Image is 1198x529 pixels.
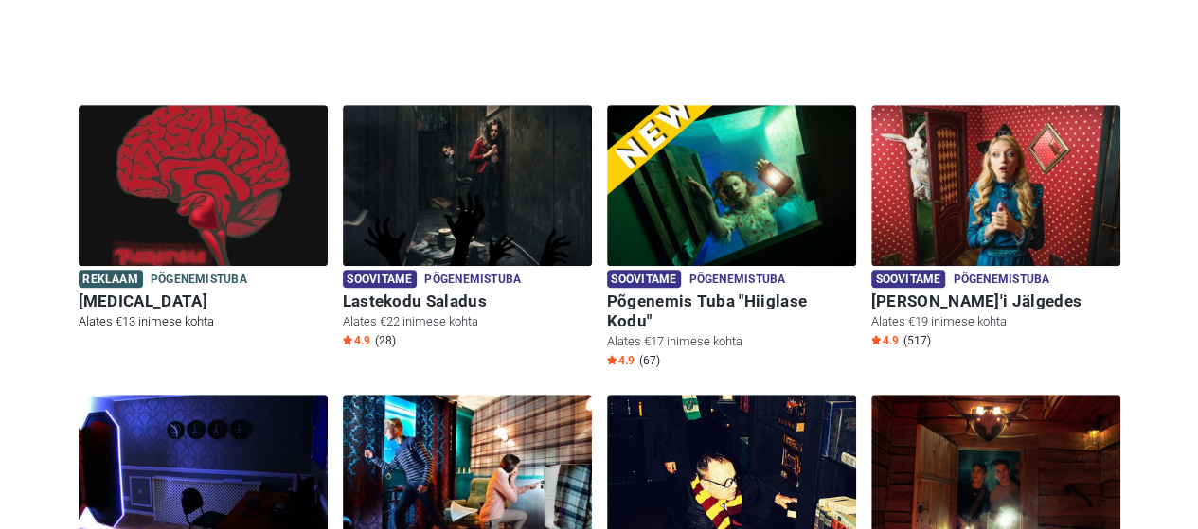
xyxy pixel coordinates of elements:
[607,353,635,368] span: 4.9
[903,333,931,348] span: (517)
[639,353,660,368] span: (67)
[79,313,328,330] p: Alates €13 inimese kohta
[871,270,946,288] span: Soovitame
[151,270,247,291] span: Põgenemistuba
[607,105,856,266] img: Põgenemis Tuba "Hiiglase Kodu"
[871,105,1120,352] a: Alice'i Jälgedes Soovitame Põgenemistuba [PERSON_NAME]'i Jälgedes Alates €19 inimese kohta Star4....
[79,105,328,266] img: Paranoia
[343,270,418,288] span: Soovitame
[79,270,143,288] span: Reklaam
[871,105,1120,266] img: Alice'i Jälgedes
[871,313,1120,330] p: Alates €19 inimese kohta
[607,333,856,350] p: Alates €17 inimese kohta
[79,291,328,311] h6: [MEDICAL_DATA]
[343,291,592,311] h6: Lastekodu Saladus
[79,105,328,334] a: Paranoia Reklaam Põgenemistuba [MEDICAL_DATA] Alates €13 inimese kohta
[607,270,682,288] span: Soovitame
[343,313,592,330] p: Alates €22 inimese kohta
[871,333,899,348] span: 4.9
[607,291,856,331] h6: Põgenemis Tuba "Hiiglase Kodu"
[424,270,521,291] span: Põgenemistuba
[607,355,617,364] img: Star
[343,105,592,266] img: Lastekodu Saladus
[688,270,785,291] span: Põgenemistuba
[871,335,881,344] img: Star
[343,333,370,348] span: 4.9
[375,333,396,348] span: (28)
[953,270,1049,291] span: Põgenemistuba
[343,105,592,352] a: Lastekodu Saladus Soovitame Põgenemistuba Lastekodu Saladus Alates €22 inimese kohta Star4.9 (28)
[607,105,856,372] a: Põgenemis Tuba "Hiiglase Kodu" Soovitame Põgenemistuba Põgenemis Tuba "Hiiglase Kodu" Alates €17 ...
[871,291,1120,311] h6: [PERSON_NAME]'i Jälgedes
[343,335,352,344] img: Star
